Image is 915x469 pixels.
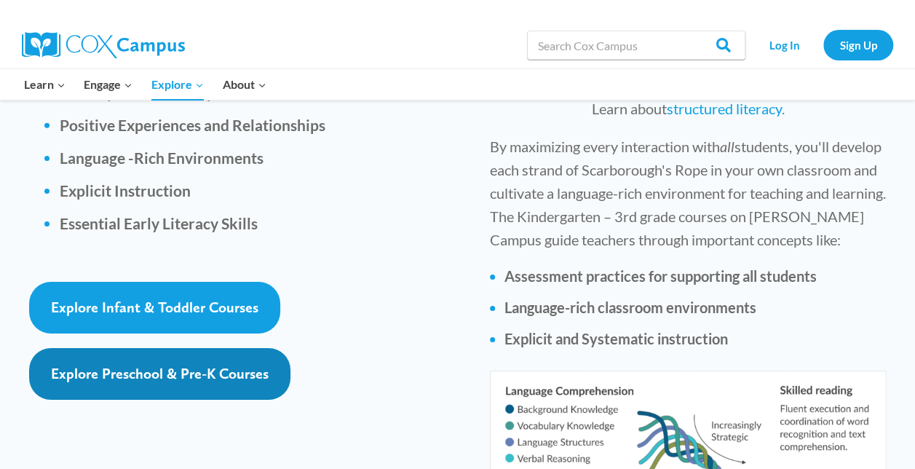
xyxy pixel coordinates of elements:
[75,69,143,100] button: Child menu of Engage
[15,69,75,100] button: Child menu of Learn
[60,214,258,232] b: Essential Early Literacy Skills
[666,100,784,117] a: structured literacy.
[720,138,734,155] i: all
[823,30,893,60] a: Sign Up
[504,299,756,316] strong: Language-rich classroom environments
[753,30,893,60] nav: Secondary Navigation
[142,69,213,100] button: Child menu of Explore
[15,69,275,100] nav: Primary Navigation
[51,299,258,316] span: Explore Infant & Toddler Courses
[490,97,886,120] p: Learn about
[60,149,264,167] b: Language -Rich Environments
[527,31,745,60] input: Search Cox Campus
[29,282,280,334] a: Explore Infant & Toddler Courses
[22,32,185,58] img: Cox Campus
[60,83,251,101] strong: Healthy Brain Development
[213,69,276,100] button: Child menu of About
[504,267,817,285] strong: Assessment practices for supporting all students
[51,365,269,382] span: Explore Preschool & Pre-K Courses
[60,181,191,200] b: Explicit Instruction
[60,116,325,134] b: Positive Experiences and Relationships
[29,348,290,400] a: Explore Preschool & Pre-K Courses
[753,30,816,60] a: Log In
[490,135,886,251] p: By maximizing every interaction with students, you'll develop each strand of Scarborough's Rope i...
[504,330,728,347] strong: Explicit and Systematic instruction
